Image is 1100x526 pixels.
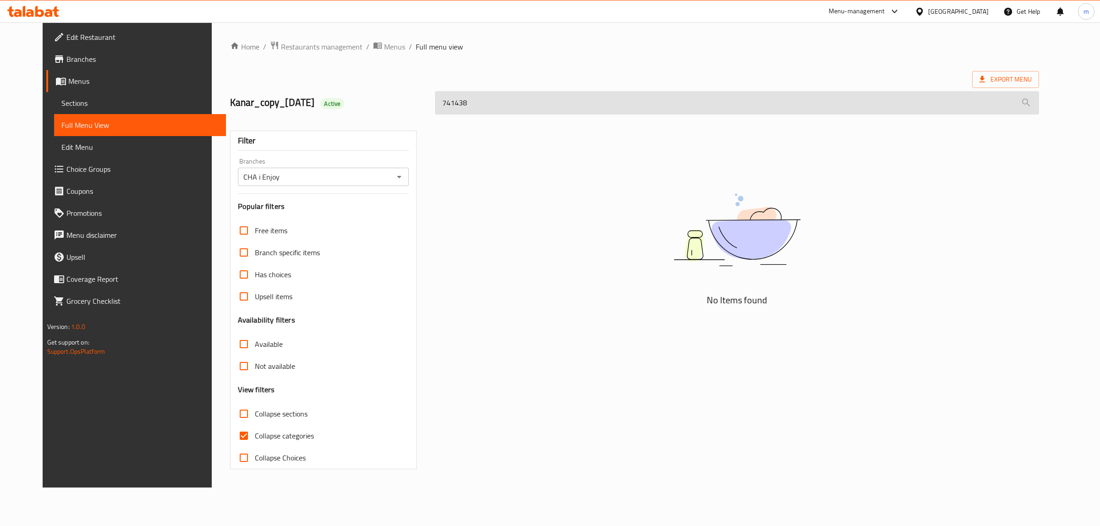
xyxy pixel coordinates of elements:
[281,41,363,52] span: Restaurants management
[66,208,219,219] span: Promotions
[61,120,219,131] span: Full Menu View
[230,96,424,110] h2: Kanar_copy_[DATE]
[1083,6,1089,16] span: m
[255,269,291,280] span: Has choices
[928,6,989,16] div: [GEOGRAPHIC_DATA]
[46,290,226,312] a: Grocery Checklist
[270,41,363,53] a: Restaurants management
[66,274,219,285] span: Coverage Report
[46,224,226,246] a: Menu disclaimer
[393,170,406,183] button: Open
[409,41,412,52] li: /
[61,98,219,109] span: Sections
[238,384,275,395] h3: View filters
[54,92,226,114] a: Sections
[47,321,70,333] span: Version:
[320,99,344,108] span: Active
[238,315,295,325] h3: Availability filters
[46,158,226,180] a: Choice Groups
[255,339,283,350] span: Available
[979,74,1032,85] span: Export Menu
[238,131,409,151] div: Filter
[66,54,219,65] span: Branches
[47,336,89,348] span: Get support on:
[46,246,226,268] a: Upsell
[230,41,1039,53] nav: breadcrumb
[66,164,219,175] span: Choice Groups
[255,291,292,302] span: Upsell items
[384,41,405,52] span: Menus
[66,32,219,43] span: Edit Restaurant
[46,70,226,92] a: Menus
[61,142,219,153] span: Edit Menu
[622,169,852,290] img: dish.svg
[47,345,105,357] a: Support.OpsPlatform
[263,41,266,52] li: /
[435,91,1039,115] input: search
[66,230,219,241] span: Menu disclaimer
[622,293,852,307] h5: No Items found
[255,225,287,236] span: Free items
[54,114,226,136] a: Full Menu View
[972,71,1039,88] span: Export Menu
[255,452,306,463] span: Collapse Choices
[238,201,409,212] h3: Popular filters
[320,98,344,109] div: Active
[255,430,314,441] span: Collapse categories
[416,41,463,52] span: Full menu view
[68,76,219,87] span: Menus
[829,6,885,17] div: Menu-management
[71,321,85,333] span: 1.0.0
[46,26,226,48] a: Edit Restaurant
[46,202,226,224] a: Promotions
[255,247,320,258] span: Branch specific items
[230,41,259,52] a: Home
[66,252,219,263] span: Upsell
[46,48,226,70] a: Branches
[366,41,369,52] li: /
[255,408,308,419] span: Collapse sections
[373,41,405,53] a: Menus
[46,180,226,202] a: Coupons
[66,296,219,307] span: Grocery Checklist
[54,136,226,158] a: Edit Menu
[255,361,295,372] span: Not available
[66,186,219,197] span: Coupons
[46,268,226,290] a: Coverage Report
